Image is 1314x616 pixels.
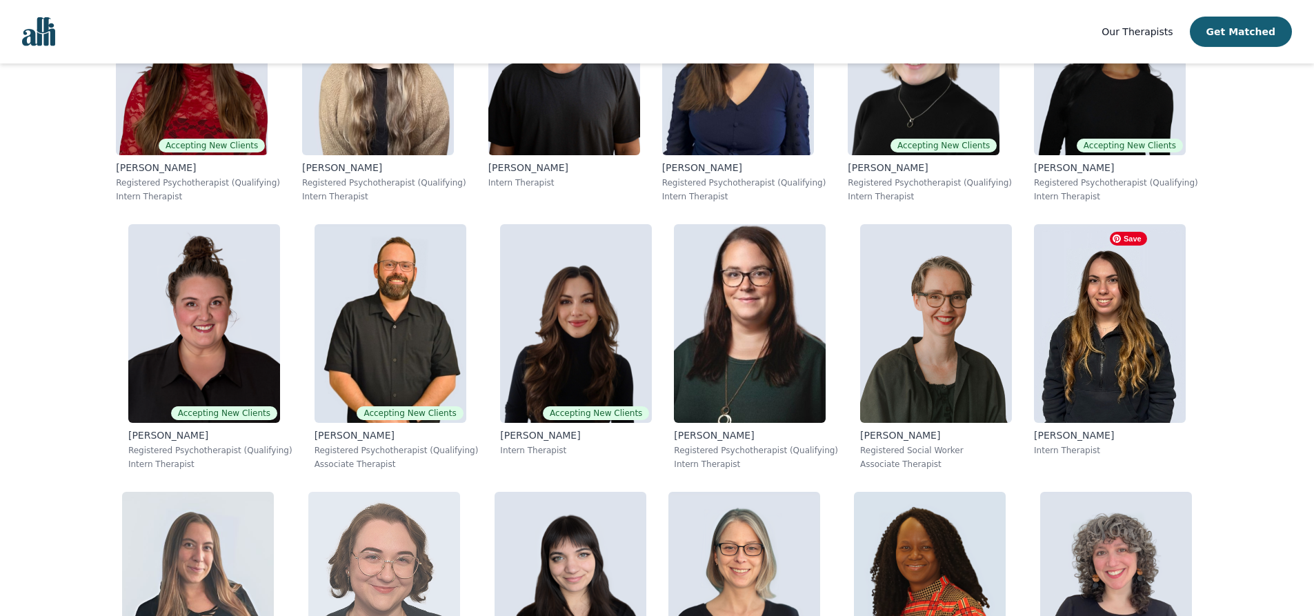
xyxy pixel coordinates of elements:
a: Andrea_Nordby[PERSON_NAME]Registered Psychotherapist (Qualifying)Intern Therapist [663,213,849,481]
p: Registered Psychotherapist (Qualifying) [1034,177,1198,188]
p: [PERSON_NAME] [1034,161,1198,175]
p: Intern Therapist [1034,445,1186,456]
a: Claire_Cummings[PERSON_NAME]Registered Social WorkerAssociate Therapist [849,213,1023,481]
p: Intern Therapist [1034,191,1198,202]
img: Janelle_Rushton [128,224,280,423]
img: Saba_Salemi [500,224,652,423]
p: [PERSON_NAME] [302,161,466,175]
p: Associate Therapist [860,459,1012,470]
p: Intern Therapist [674,459,838,470]
p: [PERSON_NAME] [674,428,838,442]
span: Accepting New Clients [171,406,277,420]
p: [PERSON_NAME] [488,161,640,175]
p: Registered Psychotherapist (Qualifying) [302,177,466,188]
img: alli logo [22,17,55,46]
p: Intern Therapist [302,191,466,202]
p: Intern Therapist [848,191,1012,202]
p: Intern Therapist [662,191,826,202]
a: Saba_SalemiAccepting New Clients[PERSON_NAME]Intern Therapist [489,213,663,481]
p: [PERSON_NAME] [315,428,479,442]
span: Accepting New Clients [890,139,997,152]
a: Josh_CadieuxAccepting New Clients[PERSON_NAME]Registered Psychotherapist (Qualifying)Associate Th... [303,213,490,481]
p: [PERSON_NAME] [116,161,280,175]
span: Save [1110,232,1147,246]
p: [PERSON_NAME] [848,161,1012,175]
p: Registered Psychotherapist (Qualifying) [662,177,826,188]
p: Registered Social Worker [860,445,1012,456]
p: Registered Psychotherapist (Qualifying) [128,445,292,456]
img: Claire_Cummings [860,224,1012,423]
p: Intern Therapist [116,191,280,202]
p: Intern Therapist [128,459,292,470]
span: Accepting New Clients [543,406,649,420]
p: [PERSON_NAME] [128,428,292,442]
img: Josh_Cadieux [315,224,466,423]
a: Our Therapists [1102,23,1173,40]
p: [PERSON_NAME] [662,161,826,175]
img: Andrea_Nordby [674,224,826,423]
p: Intern Therapist [500,445,652,456]
a: Mariangela_Servello[PERSON_NAME]Intern Therapist [1023,213,1197,481]
a: Janelle_RushtonAccepting New Clients[PERSON_NAME]Registered Psychotherapist (Qualifying)Intern Th... [117,213,303,481]
p: Associate Therapist [315,459,479,470]
p: Registered Psychotherapist (Qualifying) [116,177,280,188]
button: Get Matched [1190,17,1292,47]
p: [PERSON_NAME] [500,428,652,442]
span: Our Therapists [1102,26,1173,37]
span: Accepting New Clients [357,406,463,420]
span: Accepting New Clients [1077,139,1183,152]
p: Registered Psychotherapist (Qualifying) [674,445,838,456]
p: Registered Psychotherapist (Qualifying) [848,177,1012,188]
p: [PERSON_NAME] [860,428,1012,442]
p: [PERSON_NAME] [1034,428,1186,442]
span: Accepting New Clients [159,139,265,152]
p: Registered Psychotherapist (Qualifying) [315,445,479,456]
p: Intern Therapist [488,177,640,188]
img: Mariangela_Servello [1034,224,1186,423]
